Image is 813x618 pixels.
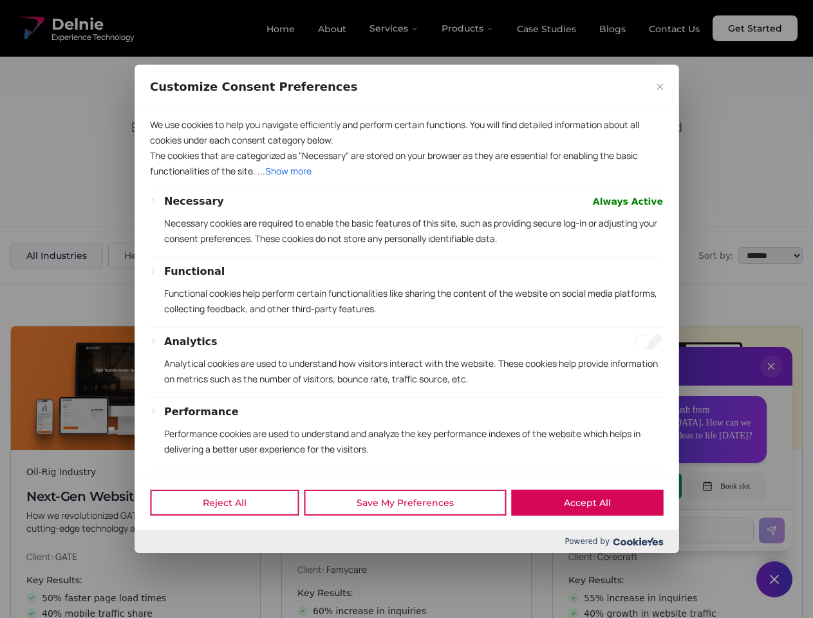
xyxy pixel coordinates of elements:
[635,334,663,350] input: Enable Analytics
[164,356,663,387] p: Analytical cookies are used to understand how visitors interact with the website. These cookies h...
[150,117,663,148] p: We use cookies to help you navigate efficiently and perform certain functions. You will find deta...
[164,194,224,209] button: Necessary
[150,148,663,179] p: The cookies that are categorized as "Necessary" are stored on your browser as they are essential ...
[164,216,663,247] p: Necessary cookies are required to enable the basic features of this site, such as providing secur...
[135,530,678,553] div: Powered by
[511,490,663,516] button: Accept All
[150,79,357,95] span: Customize Consent Preferences
[593,194,663,209] span: Always Active
[164,404,239,420] button: Performance
[265,164,312,179] button: Show more
[164,426,663,457] p: Performance cookies are used to understand and analyze the key performance indexes of the website...
[657,84,663,90] img: Close
[613,538,663,546] img: Cookieyes logo
[150,490,299,516] button: Reject All
[164,286,663,317] p: Functional cookies help perform certain functionalities like sharing the content of the website o...
[304,490,506,516] button: Save My Preferences
[164,334,218,350] button: Analytics
[164,264,225,279] button: Functional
